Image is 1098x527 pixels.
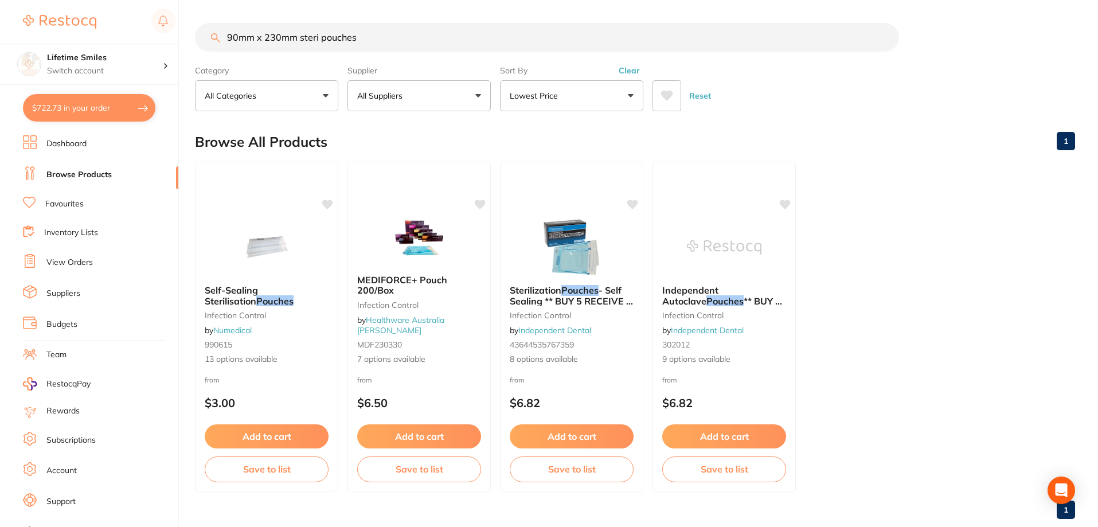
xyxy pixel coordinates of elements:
[47,52,163,64] h4: Lifetime Smiles
[44,227,98,239] a: Inventory Lists
[205,396,329,409] p: $3.00
[1048,477,1075,504] div: Open Intercom Messenger
[662,354,786,365] span: 9 options available
[662,339,690,350] span: 302012
[510,325,591,335] span: by
[347,80,491,111] button: All Suppliers
[195,23,899,52] input: Search Products
[662,396,786,409] p: $6.82
[195,134,327,150] h2: Browse All Products
[686,80,714,111] button: Reset
[213,325,252,335] a: Numedical
[46,288,80,299] a: Suppliers
[256,295,294,307] em: Pouches
[706,295,744,307] em: Pouches
[46,465,77,477] a: Account
[510,424,634,448] button: Add to cart
[205,376,220,384] span: from
[357,315,444,335] a: Healthware Australia [PERSON_NAME]
[671,325,744,335] a: Independent Dental
[357,456,481,482] button: Save to list
[510,354,634,365] span: 8 options available
[662,456,786,482] button: Save to list
[47,65,163,77] p: Switch account
[46,138,87,150] a: Dashboard
[510,284,633,317] span: - Self Sealing ** BUY 5 RECEIVE 1 FREE **
[205,354,329,365] span: 13 options available
[1057,130,1075,153] a: 1
[561,284,599,296] em: Pouches
[510,376,525,384] span: from
[357,300,481,310] small: infection control
[23,15,96,29] img: Restocq Logo
[46,405,80,417] a: Rewards
[615,65,643,76] button: Clear
[662,376,677,384] span: from
[1057,498,1075,521] a: 1
[23,94,155,122] button: $722.73 in your order
[195,65,338,76] label: Category
[229,218,304,276] img: Self-Sealing Sterilisation Pouches
[46,319,77,330] a: Budgets
[23,377,91,391] a: RestocqPay
[195,80,338,111] button: All Categories
[357,274,447,296] span: MEDIFORCE+ Pouch 200/Box
[357,376,372,384] span: from
[45,198,84,210] a: Favourites
[347,65,491,76] label: Supplier
[382,208,456,266] img: MEDIFORCE+ Pouch 200/Box
[357,354,481,365] span: 7 options available
[46,435,96,446] a: Subscriptions
[46,257,93,268] a: View Orders
[18,53,41,76] img: Lifetime Smiles
[500,65,643,76] label: Sort By
[510,285,634,306] b: Sterilization Pouches - Self Sealing ** BUY 5 RECEIVE 1 FREE **
[510,456,634,482] button: Save to list
[205,90,261,102] p: All Categories
[205,456,329,482] button: Save to list
[205,339,232,350] span: 990615
[357,275,481,296] b: MEDIFORCE+ Pouch 200/Box
[46,378,91,390] span: RestocqPay
[662,284,718,306] span: Independent Autoclave
[205,284,258,306] span: Self-Sealing Sterilisation
[205,285,329,306] b: Self-Sealing Sterilisation Pouches
[46,349,67,361] a: Team
[510,284,561,296] span: Sterilization
[46,496,76,508] a: Support
[357,339,402,350] span: MDF230330
[500,80,643,111] button: Lowest Price
[357,396,481,409] p: $6.50
[357,90,407,102] p: All Suppliers
[205,311,329,320] small: infection control
[205,325,252,335] span: by
[23,9,96,35] a: Restocq Logo
[510,90,562,102] p: Lowest Price
[46,169,112,181] a: Browse Products
[687,218,761,276] img: Independent Autoclave Pouches ** BUY 5 RECEIVE 1 FREE OR BUY 10 GET 3 FREE OR BUY 20 GET 8 FREE **
[518,325,591,335] a: Independent Dental
[534,218,609,276] img: Sterilization Pouches - Self Sealing ** BUY 5 RECEIVE 1 FREE **
[357,424,481,448] button: Add to cart
[662,325,744,335] span: by
[662,311,786,320] small: infection control
[510,311,634,320] small: infection control
[23,377,37,391] img: RestocqPay
[510,396,634,409] p: $6.82
[662,424,786,448] button: Add to cart
[510,339,574,350] span: 43644535767359
[357,315,444,335] span: by
[662,285,786,306] b: Independent Autoclave Pouches ** BUY 5 RECEIVE 1 FREE OR BUY 10 GET 3 FREE OR BUY 20 GET 8 FREE **
[205,424,329,448] button: Add to cart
